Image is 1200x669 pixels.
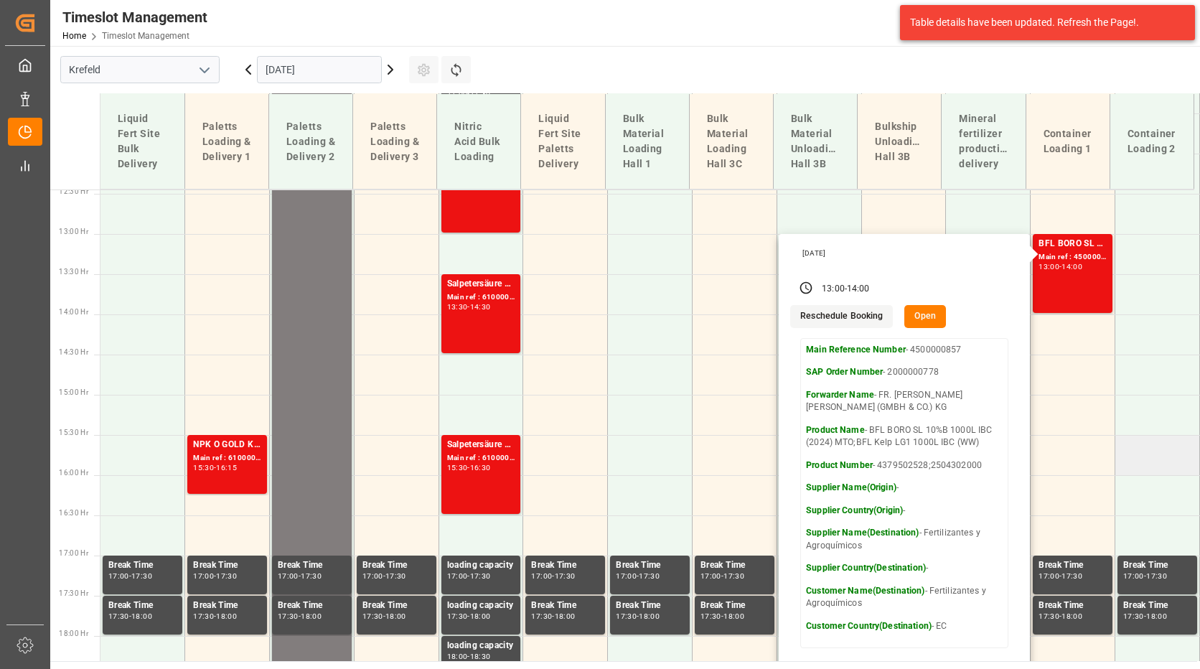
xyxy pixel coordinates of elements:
[257,56,382,83] input: DD.MM.YYYY
[1061,613,1082,619] div: 18:00
[1123,558,1191,573] div: Break Time
[59,549,88,557] span: 17:00 Hr
[806,585,1003,610] p: - Fertilizantes y Agroquímicos
[806,390,874,400] strong: Forwarder Name
[790,305,893,328] button: Reschedule Booking
[59,268,88,276] span: 13:30 Hr
[552,573,554,579] div: -
[281,113,341,170] div: Paletts Loading & Delivery 2
[214,613,216,619] div: -
[467,464,469,471] div: -
[1059,573,1061,579] div: -
[806,621,932,631] strong: Customer Country(Destination)
[193,452,261,464] div: Main ref : 6100002105, 2000001625
[383,573,385,579] div: -
[447,558,515,573] div: loading capacity
[910,15,1174,30] div: Table details have been updated. Refresh the Page!.
[470,573,491,579] div: 17:30
[1123,599,1191,613] div: Break Time
[806,389,1003,414] p: - FR. [PERSON_NAME] [PERSON_NAME] (GMBH & CO.) KG
[806,345,906,355] strong: Main Reference Number
[531,613,552,619] div: 17:30
[806,563,926,573] strong: Supplier Country(Destination)
[806,459,1003,472] p: - 4379502528;2504302000
[531,573,552,579] div: 17:00
[278,599,346,613] div: Break Time
[467,304,469,310] div: -
[129,613,131,619] div: -
[59,469,88,477] span: 16:00 Hr
[216,464,237,471] div: 16:15
[1123,573,1144,579] div: 17:00
[700,613,721,619] div: 17:30
[278,613,299,619] div: 17:30
[616,558,684,573] div: Break Time
[616,613,637,619] div: 17:30
[193,558,261,573] div: Break Time
[470,304,491,310] div: 14:30
[470,464,491,471] div: 16:30
[1039,251,1107,263] div: Main ref : 4500000857, 2000000778
[806,425,865,435] strong: Product Name
[447,599,515,613] div: loading capacity
[785,106,845,177] div: Bulk Material Unloading Hall 3B
[1039,237,1107,251] div: BFL BORO SL 10%B 1000L IBC (2024) MTO;BFL Kelp LG1 1000L IBC (WW)
[806,620,1003,633] p: - EC
[467,613,469,619] div: -
[467,573,469,579] div: -
[721,573,723,579] div: -
[723,573,744,579] div: 17:30
[362,558,431,573] div: Break Time
[806,482,896,492] strong: Supplier Name(Origin)
[470,653,491,660] div: 18:30
[59,509,88,517] span: 16:30 Hr
[193,613,214,619] div: 17:30
[806,366,1003,379] p: - 2000000778
[193,599,261,613] div: Break Time
[1122,121,1182,162] div: Container Loading 2
[845,283,847,296] div: -
[216,573,237,579] div: 17:30
[637,613,639,619] div: -
[131,573,152,579] div: 17:30
[1039,573,1059,579] div: 17:00
[59,348,88,356] span: 14:30 Hr
[1039,599,1107,613] div: Break Time
[806,562,1003,575] p: -
[1059,613,1061,619] div: -
[362,613,383,619] div: 17:30
[447,464,468,471] div: 15:30
[701,106,761,177] div: Bulk Material Loading Hall 3C
[362,599,431,613] div: Break Time
[467,653,469,660] div: -
[555,613,576,619] div: 18:00
[847,283,870,296] div: 14:00
[806,527,1003,552] p: - Fertilizantes y Agroquímicos
[1146,613,1167,619] div: 18:00
[700,558,769,573] div: Break Time
[385,613,406,619] div: 18:00
[637,573,639,579] div: -
[62,6,207,28] div: Timeslot Management
[531,558,599,573] div: Break Time
[108,573,129,579] div: 17:00
[822,283,845,296] div: 13:00
[555,573,576,579] div: 17:30
[723,613,744,619] div: 18:00
[197,113,257,170] div: Paletts Loading & Delivery 1
[616,573,637,579] div: 17:00
[193,438,261,452] div: NPK O GOLD KR [DATE] 25kg (x60) IT
[806,505,903,515] strong: Supplier Country(Origin)
[129,573,131,579] div: -
[1039,558,1107,573] div: Break Time
[362,573,383,579] div: 17:00
[278,558,346,573] div: Break Time
[193,464,214,471] div: 15:30
[60,56,220,83] input: Type to search/select
[301,573,322,579] div: 17:30
[214,464,216,471] div: -
[700,599,769,613] div: Break Time
[193,573,214,579] div: 17:00
[131,613,152,619] div: 18:00
[869,113,929,170] div: Bulkship Unloading Hall 3B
